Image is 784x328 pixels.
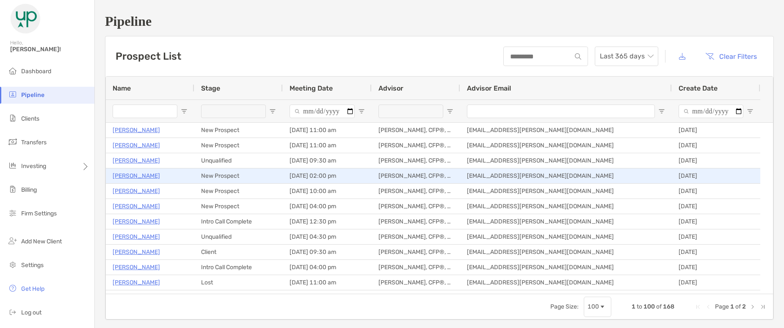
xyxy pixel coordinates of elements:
[269,108,276,115] button: Open Filter Menu
[460,290,672,305] div: [EMAIL_ADDRESS][PERSON_NAME][DOMAIN_NAME]
[672,275,760,290] div: [DATE]
[372,245,460,259] div: [PERSON_NAME], CFP®, CFA®, CDFA®
[460,184,672,198] div: [EMAIL_ADDRESS][PERSON_NAME][DOMAIN_NAME]
[372,138,460,153] div: [PERSON_NAME], CFP®, CFA®, CDFA®
[21,210,57,217] span: Firm Settings
[460,275,672,290] div: [EMAIL_ADDRESS][PERSON_NAME][DOMAIN_NAME]
[715,303,729,310] span: Page
[663,303,674,310] span: 168
[672,168,760,183] div: [DATE]
[672,260,760,275] div: [DATE]
[372,229,460,244] div: [PERSON_NAME], CFP®, CFA®, CDFA®
[378,84,403,92] span: Advisor
[679,84,718,92] span: Create Date
[672,184,760,198] div: [DATE]
[194,245,283,259] div: Client
[113,232,160,242] p: [PERSON_NAME]
[467,84,511,92] span: Advisor Email
[283,138,372,153] div: [DATE] 11:00 am
[21,285,44,292] span: Get Help
[584,297,611,317] div: Page Size
[372,184,460,198] div: [PERSON_NAME], CFP®, CFA®, CDFA®
[372,275,460,290] div: [PERSON_NAME], CFP®, CFA®, CDFA®
[672,199,760,214] div: [DATE]
[749,303,756,310] div: Next Page
[695,303,701,310] div: First Page
[8,184,18,194] img: billing icon
[194,199,283,214] div: New Prospect
[672,123,760,138] div: [DATE]
[113,125,160,135] a: [PERSON_NAME]
[283,123,372,138] div: [DATE] 11:00 am
[460,153,672,168] div: [EMAIL_ADDRESS][PERSON_NAME][DOMAIN_NAME]
[705,303,712,310] div: Previous Page
[460,260,672,275] div: [EMAIL_ADDRESS][PERSON_NAME][DOMAIN_NAME]
[290,105,355,118] input: Meeting Date Filter Input
[116,50,181,62] h3: Prospect List
[372,123,460,138] div: [PERSON_NAME], CFP®, CFA®, CDFA®
[460,168,672,183] div: [EMAIL_ADDRESS][PERSON_NAME][DOMAIN_NAME]
[21,139,47,146] span: Transfers
[8,259,18,270] img: settings icon
[358,108,365,115] button: Open Filter Menu
[194,138,283,153] div: New Prospect
[21,68,51,75] span: Dashboard
[283,275,372,290] div: [DATE] 11:00 am
[679,105,743,118] input: Create Date Filter Input
[372,260,460,275] div: [PERSON_NAME], CFP®, CFA®, CDFA®
[8,160,18,171] img: investing icon
[283,290,372,305] div: [DATE] 02:00 pm
[460,214,672,229] div: [EMAIL_ADDRESS][PERSON_NAME][DOMAIN_NAME]
[194,229,283,244] div: Unqualified
[8,208,18,218] img: firm-settings icon
[283,245,372,259] div: [DATE] 09:30 am
[194,168,283,183] div: New Prospect
[113,247,160,257] p: [PERSON_NAME]
[672,138,760,153] div: [DATE]
[460,123,672,138] div: [EMAIL_ADDRESS][PERSON_NAME][DOMAIN_NAME]
[105,14,774,29] h1: Pipeline
[113,262,160,273] a: [PERSON_NAME]
[460,199,672,214] div: [EMAIL_ADDRESS][PERSON_NAME][DOMAIN_NAME]
[643,303,655,310] span: 100
[113,140,160,151] a: [PERSON_NAME]
[550,303,579,310] div: Page Size:
[8,307,18,317] img: logout icon
[113,201,160,212] a: [PERSON_NAME]
[283,260,372,275] div: [DATE] 04:00 pm
[194,260,283,275] div: Intro Call Complete
[742,303,746,310] span: 2
[21,186,37,193] span: Billing
[21,238,62,245] span: Add New Client
[113,277,160,288] a: [PERSON_NAME]
[113,216,160,227] a: [PERSON_NAME]
[290,84,333,92] span: Meeting Date
[113,155,160,166] a: [PERSON_NAME]
[283,229,372,244] div: [DATE] 04:30 pm
[21,309,41,316] span: Log out
[8,113,18,123] img: clients icon
[600,47,653,66] span: Last 365 days
[194,153,283,168] div: Unqualified
[8,89,18,99] img: pipeline icon
[194,184,283,198] div: New Prospect
[113,186,160,196] a: [PERSON_NAME]
[672,229,760,244] div: [DATE]
[735,303,741,310] span: of
[8,283,18,293] img: get-help icon
[113,171,160,181] a: [PERSON_NAME]
[283,199,372,214] div: [DATE] 04:00 pm
[656,303,662,310] span: of
[372,153,460,168] div: [PERSON_NAME], CFP®, CFA®, CDFA®
[181,108,188,115] button: Open Filter Menu
[759,303,766,310] div: Last Page
[113,292,160,303] a: [PERSON_NAME]
[730,303,734,310] span: 1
